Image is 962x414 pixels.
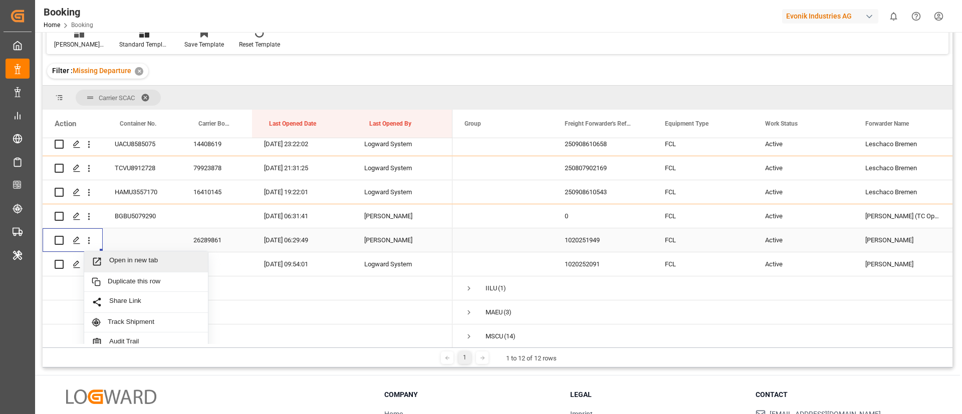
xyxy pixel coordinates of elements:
div: Standard Templates [119,40,169,49]
span: Forwarder Name [865,120,909,127]
span: Last Opened Date [269,120,316,127]
div: Leschaco Bremen [853,180,953,204]
div: FCL [653,204,753,228]
div: FCL [653,228,753,252]
div: [DATE] 06:31:41 [252,204,352,228]
div: Press SPACE to select this row. [43,156,452,180]
div: Active [753,132,853,156]
span: Last Opened By [369,120,411,127]
div: [PERSON_NAME] [853,252,953,276]
div: 1 [458,351,471,364]
h3: Company [384,389,558,400]
div: FCL [653,252,753,276]
div: Press SPACE to select this row. [43,324,452,348]
div: 1020252091 [553,252,653,276]
button: Help Center [905,5,927,28]
div: [DATE] 21:31:25 [252,156,352,180]
div: Press SPACE to select this row. [43,252,452,276]
div: Evonik Industries AG [782,9,878,24]
div: Save Template [184,40,224,49]
div: Leschaco Bremen [853,156,953,180]
a: Home [44,22,60,29]
div: Active [753,252,853,276]
h3: Legal [570,389,744,400]
div: [DATE] 09:54:01 [252,252,352,276]
div: Press SPACE to select this row. [43,180,452,204]
div: Logward System [352,156,452,180]
div: [PERSON_NAME] M [54,40,104,49]
span: Container No. [120,120,156,127]
span: Group [464,120,481,127]
div: Logward System [352,252,452,276]
div: Active [753,180,853,204]
div: Logward System [352,180,452,204]
span: Freight Forwarder's Reference No. [565,120,632,127]
span: (1) [498,277,506,300]
div: BGBU5079290 [103,204,181,228]
span: (14) [504,325,516,348]
div: MSCU [486,325,503,348]
div: MAEU [486,301,503,324]
div: Active [753,204,853,228]
div: Press SPACE to select this row. [43,276,452,300]
div: 250908610658 [553,132,653,156]
div: 250807902169 [553,156,653,180]
span: (3) [504,301,512,324]
div: [PERSON_NAME] [352,228,452,252]
button: show 0 new notifications [882,5,905,28]
div: FCL [653,132,753,156]
div: Logward System [352,132,452,156]
div: TCVU8912728 [103,156,181,180]
div: 16410145 [181,180,252,204]
div: 1020251949 [553,228,653,252]
div: 14408619 [181,132,252,156]
div: Active [753,156,853,180]
div: UACU8585075 [103,132,181,156]
div: Press SPACE to select this row. [43,300,452,324]
div: 79923878 [181,156,252,180]
button: Evonik Industries AG [782,7,882,26]
span: Carrier SCAC [99,94,135,102]
div: 0 [553,204,653,228]
div: Action [55,119,76,128]
div: Reset Template [239,40,280,49]
div: [PERSON_NAME] [352,204,452,228]
div: 26289861 [181,228,252,252]
div: [DATE] 23:22:02 [252,132,352,156]
div: [DATE] 19:22:01 [252,180,352,204]
div: Press SPACE to select this row. [43,132,452,156]
div: FCL [653,180,753,204]
span: Filter : [52,67,73,75]
div: Active [753,228,853,252]
div: 1 to 12 of 12 rows [506,353,557,363]
div: Press SPACE to select this row. [43,228,452,252]
div: ✕ [135,67,143,76]
div: [DATE] 06:29:49 [252,228,352,252]
span: Missing Departure [73,67,131,75]
img: Logward Logo [66,389,156,404]
div: FCL [653,156,753,180]
div: Leschaco Bremen [853,132,953,156]
div: IILU [486,277,497,300]
div: [PERSON_NAME] [853,228,953,252]
div: HAMU3557170 [103,180,181,204]
h3: Contact [756,389,929,400]
span: Carrier Booking No. [198,120,231,127]
div: Press SPACE to select this row. [43,204,452,228]
span: Equipment Type [665,120,708,127]
span: Work Status [765,120,798,127]
div: Booking [44,5,93,20]
div: 250908610543 [553,180,653,204]
div: [PERSON_NAME] (TC Operator) [853,204,953,228]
